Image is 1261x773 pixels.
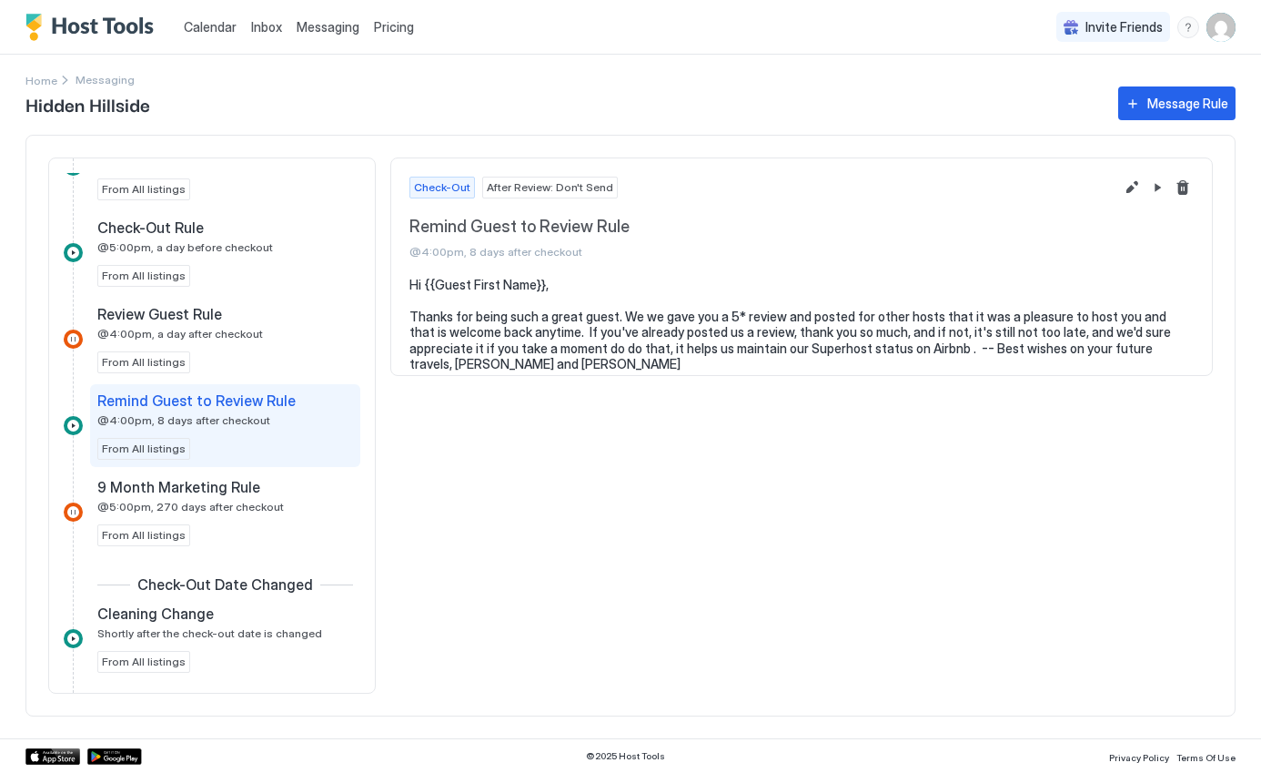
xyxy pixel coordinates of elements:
[1176,752,1236,763] span: Terms Of Use
[297,19,359,35] span: Messaging
[297,17,359,36] a: Messaging
[1109,747,1169,766] a: Privacy Policy
[1206,13,1236,42] div: User profile
[102,181,186,198] span: From All listings
[25,70,57,89] div: Breadcrumb
[97,327,263,341] span: @4:00pm, a day after checkout
[1147,94,1228,113] div: Message Rule
[102,527,186,544] span: From All listings
[76,73,135,86] span: Breadcrumb
[102,268,186,284] span: From All listings
[87,748,142,765] a: Google Play Store
[251,19,282,35] span: Inbox
[184,19,237,35] span: Calendar
[1085,19,1163,36] span: Invite Friends
[184,17,237,36] a: Calendar
[25,90,1100,117] span: Hidden Hillside
[251,17,282,36] a: Inbox
[102,354,186,371] span: From All listings
[586,750,665,762] span: © 2025 Host Tools
[97,626,322,640] span: Shortly after the check-out date is changed
[102,441,186,457] span: From All listings
[97,500,284,514] span: @5:00pm, 270 days after checkout
[97,305,222,323] span: Review Guest Rule
[414,179,470,196] span: Check-Out
[1177,16,1199,38] div: menu
[1118,86,1236,120] button: Message Rule
[102,654,186,670] span: From All listings
[409,277,1194,372] pre: Hi {{Guest First Name}}, Thanks for being such a great guest. We we gave you a 5* review and post...
[25,14,162,41] a: Host Tools Logo
[97,605,214,623] span: Cleaning Change
[97,240,273,254] span: @5:00pm, a day before checkout
[97,392,296,410] span: Remind Guest to Review Rule
[97,413,270,427] span: @4:00pm, 8 days after checkout
[25,70,57,89] a: Home
[1172,177,1194,198] button: Delete message rule
[1146,177,1168,198] button: Pause Message Rule
[1176,747,1236,766] a: Terms Of Use
[409,245,1114,259] span: @4:00pm, 8 days after checkout
[487,179,613,196] span: After Review: Don't Send
[25,748,80,765] a: App Store
[374,19,414,36] span: Pricing
[18,711,62,755] iframe: Intercom live chat
[1121,177,1143,198] button: Edit message rule
[97,219,204,237] span: Check-Out Rule
[25,74,57,87] span: Home
[1109,752,1169,763] span: Privacy Policy
[97,478,260,496] span: 9 Month Marketing Rule
[137,575,313,594] span: Check-Out Date Changed
[409,217,1114,238] span: Remind Guest to Review Rule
